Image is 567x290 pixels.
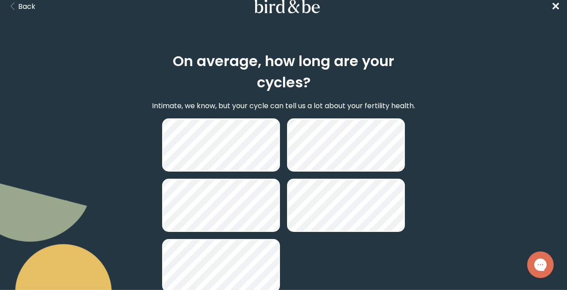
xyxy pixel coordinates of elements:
[152,100,415,111] p: Intimate, we know, but your cycle can tell us a lot about your fertility health.
[149,51,418,93] h2: On average, how long are your cycles?
[7,1,35,12] button: Back Button
[523,248,558,281] iframe: Gorgias live chat messenger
